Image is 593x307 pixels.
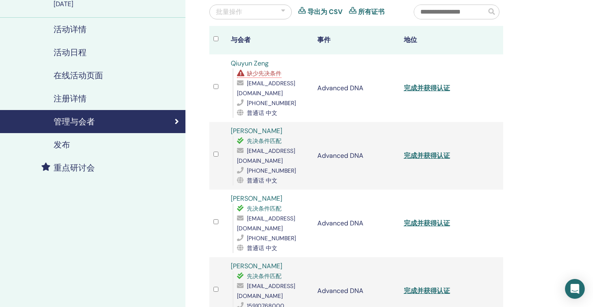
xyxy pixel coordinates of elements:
[247,205,281,212] span: 先决条件匹配
[54,94,87,103] h4: 注册详情
[54,140,70,150] h4: 发布
[313,122,400,190] td: Advanced DNA
[231,127,282,135] a: [PERSON_NAME]
[54,24,87,34] h4: 活动详情
[247,167,296,174] span: [PHONE_NUMBER]
[400,26,486,54] th: 地位
[313,54,400,122] td: Advanced DNA
[247,244,277,252] span: 普通话 中文
[54,163,95,173] h4: 重点研讨会
[247,137,281,145] span: 先决条件匹配
[313,190,400,257] td: Advanced DNA
[404,219,450,227] a: 完成并获得认证
[231,194,282,203] a: [PERSON_NAME]
[247,70,281,77] span: 缺少先决条件
[231,262,282,270] a: [PERSON_NAME]
[247,99,296,107] span: [PHONE_NUMBER]
[358,7,384,17] a: 所有证书
[565,279,585,299] div: Open Intercom Messenger
[54,117,95,127] h4: 管理与会者
[237,80,295,97] span: [EMAIL_ADDRESS][DOMAIN_NAME]
[237,215,295,232] span: [EMAIL_ADDRESS][DOMAIN_NAME]
[237,282,295,300] span: [EMAIL_ADDRESS][DOMAIN_NAME]
[313,26,400,54] th: 事件
[247,177,277,184] span: 普通话 中文
[231,59,269,68] a: Qiuyun Zeng
[247,109,277,117] span: 普通话 中文
[227,26,313,54] th: 与会者
[404,151,450,160] a: 完成并获得认证
[247,234,296,242] span: [PHONE_NUMBER]
[307,7,342,17] a: 导出为 CSV
[247,272,281,280] span: 先决条件匹配
[404,286,450,295] a: 完成并获得认证
[404,84,450,92] a: 完成并获得认证
[54,70,103,80] h4: 在线活动页面
[216,7,242,17] div: 批量操作
[54,47,87,57] h4: 活动日程
[237,147,295,164] span: [EMAIL_ADDRESS][DOMAIN_NAME]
